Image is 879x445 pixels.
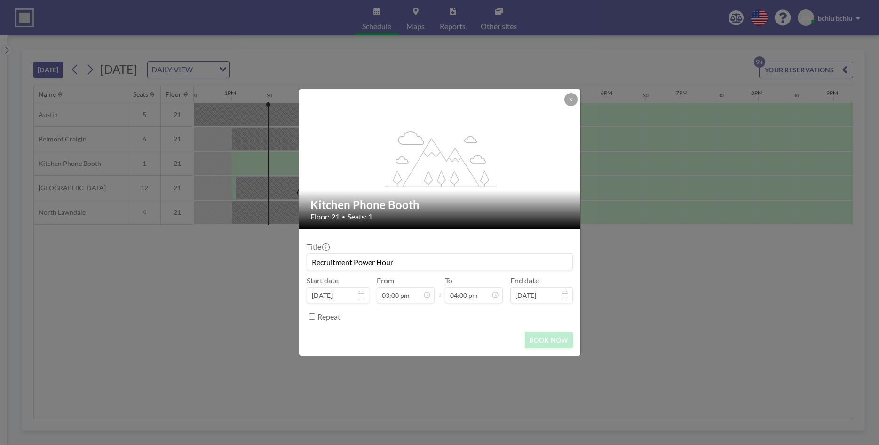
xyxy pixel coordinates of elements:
[307,242,329,251] label: Title
[348,212,372,221] span: Seats: 1
[438,279,441,300] span: -
[525,332,572,348] button: BOOK NOW
[310,212,340,221] span: Floor: 21
[377,276,394,285] label: From
[307,276,339,285] label: Start date
[307,254,572,270] input: bchiu's reservation
[342,213,345,220] span: •
[310,198,570,212] h2: Kitchen Phone Booth
[445,276,452,285] label: To
[384,130,495,187] g: flex-grow: 1.2;
[510,276,539,285] label: End date
[317,312,341,321] label: Repeat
